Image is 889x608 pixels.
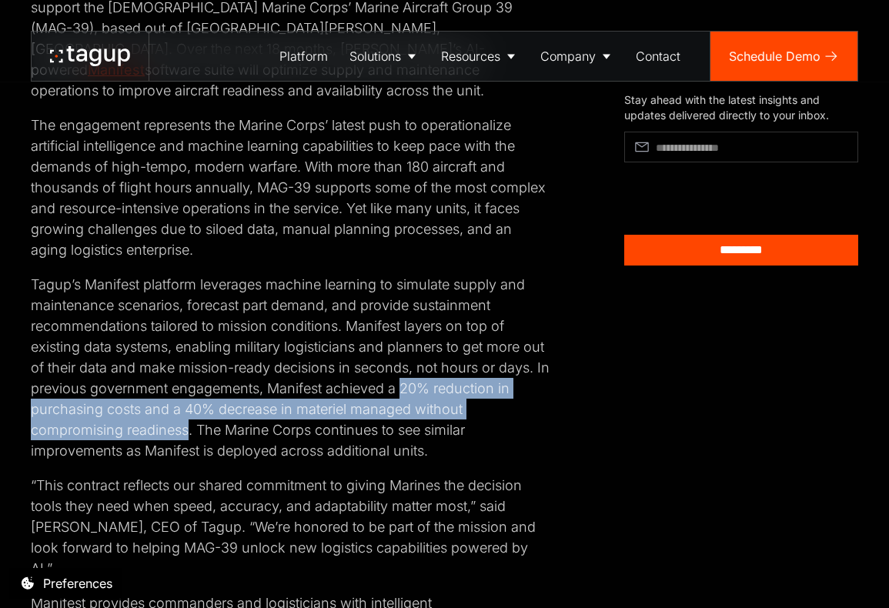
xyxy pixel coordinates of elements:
div: Platform [279,47,328,65]
form: Article Subscribe [624,132,858,266]
a: Resources [430,32,530,81]
div: Schedule Demo [729,47,820,65]
a: Company [530,32,625,81]
div: Company [540,47,596,65]
a: Contact [625,32,691,81]
div: Solutions [349,47,401,65]
a: Platform [269,32,339,81]
a: Solutions [339,32,430,81]
p: “This contract reflects our shared commitment to giving Marines the decision tools they need when... [31,475,550,579]
a: Schedule Demo [710,32,857,81]
p: Tagup’s Manifest platform leverages machine learning to simulate supply and maintenance scenarios... [31,274,550,461]
iframe: reCAPTCHA [624,169,788,211]
div: Stay ahead with the latest insights and updates delivered directly to your inbox. [624,92,858,122]
div: Preferences [43,574,112,593]
div: Resources [441,47,500,65]
div: Contact [636,47,680,65]
p: The engagement represents the Marine Corps’ latest push to operationalize artificial intelligence... [31,115,550,260]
